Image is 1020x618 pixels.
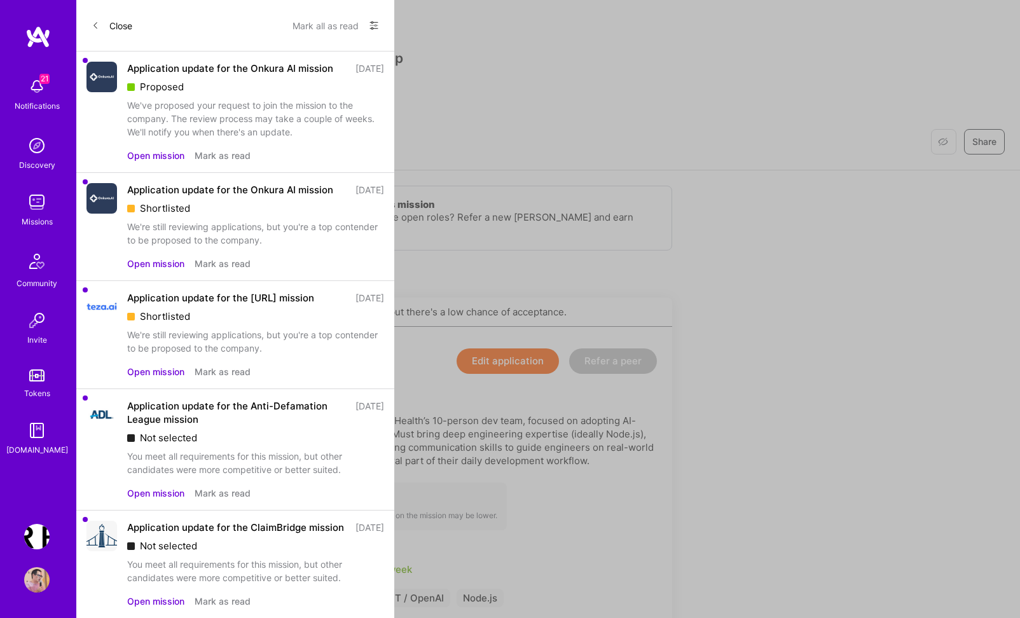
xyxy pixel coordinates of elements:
button: Open mission [127,486,184,500]
button: Open mission [127,149,184,162]
img: Community [22,246,52,277]
img: Invite [24,308,50,333]
div: You meet all requirements for this mission, but other candidates were more competitive or better ... [127,450,384,476]
button: Close [92,15,132,36]
div: Missions [22,215,53,228]
button: Mark as read [195,486,251,500]
a: User Avatar [21,567,53,593]
img: discovery [24,133,50,158]
div: [DATE] [355,399,384,426]
button: Mark as read [195,594,251,608]
div: We're still reviewing applications, but you're a top contender to be proposed to the company. [127,220,384,247]
img: tokens [29,369,45,381]
div: Application update for the Anti-Defamation League mission [127,399,348,426]
div: Shortlisted [127,202,384,215]
div: Application update for the [URL] mission [127,291,314,305]
img: logo [25,25,51,48]
div: [DATE] [355,291,384,305]
div: Community [17,277,57,290]
div: [DATE] [355,521,384,534]
div: Application update for the Onkura AI mission [127,62,333,75]
button: Open mission [127,365,184,378]
img: User Avatar [24,567,50,593]
div: [DATE] [355,62,384,75]
button: Open mission [127,257,184,270]
div: Invite [27,333,47,347]
a: Terr.ai: Building an Innovative Real Estate Platform [21,524,53,549]
div: Not selected [127,539,384,553]
div: Not selected [127,431,384,444]
div: Application update for the ClaimBridge mission [127,521,344,534]
div: Application update for the Onkura AI mission [127,183,333,196]
button: Mark as read [195,365,251,378]
div: Tokens [24,387,50,400]
div: Discovery [19,158,55,172]
img: Company Logo [86,291,117,322]
div: You meet all requirements for this mission, but other candidates were more competitive or better ... [127,558,384,584]
button: Mark as read [195,149,251,162]
img: Company Logo [86,521,117,551]
div: [DATE] [355,183,384,196]
img: Company Logo [86,183,117,214]
button: Mark all as read [293,15,359,36]
img: guide book [24,418,50,443]
img: Company Logo [86,399,117,430]
img: teamwork [24,189,50,215]
button: Mark as read [195,257,251,270]
div: We're still reviewing applications, but you're a top contender to be proposed to the company. [127,328,384,355]
button: Open mission [127,594,184,608]
div: Shortlisted [127,310,384,323]
div: [DOMAIN_NAME] [6,443,68,457]
div: We've proposed your request to join the mission to the company. The review process may take a cou... [127,99,384,139]
div: Proposed [127,80,384,93]
img: Terr.ai: Building an Innovative Real Estate Platform [24,524,50,549]
img: Company Logo [86,62,117,92]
